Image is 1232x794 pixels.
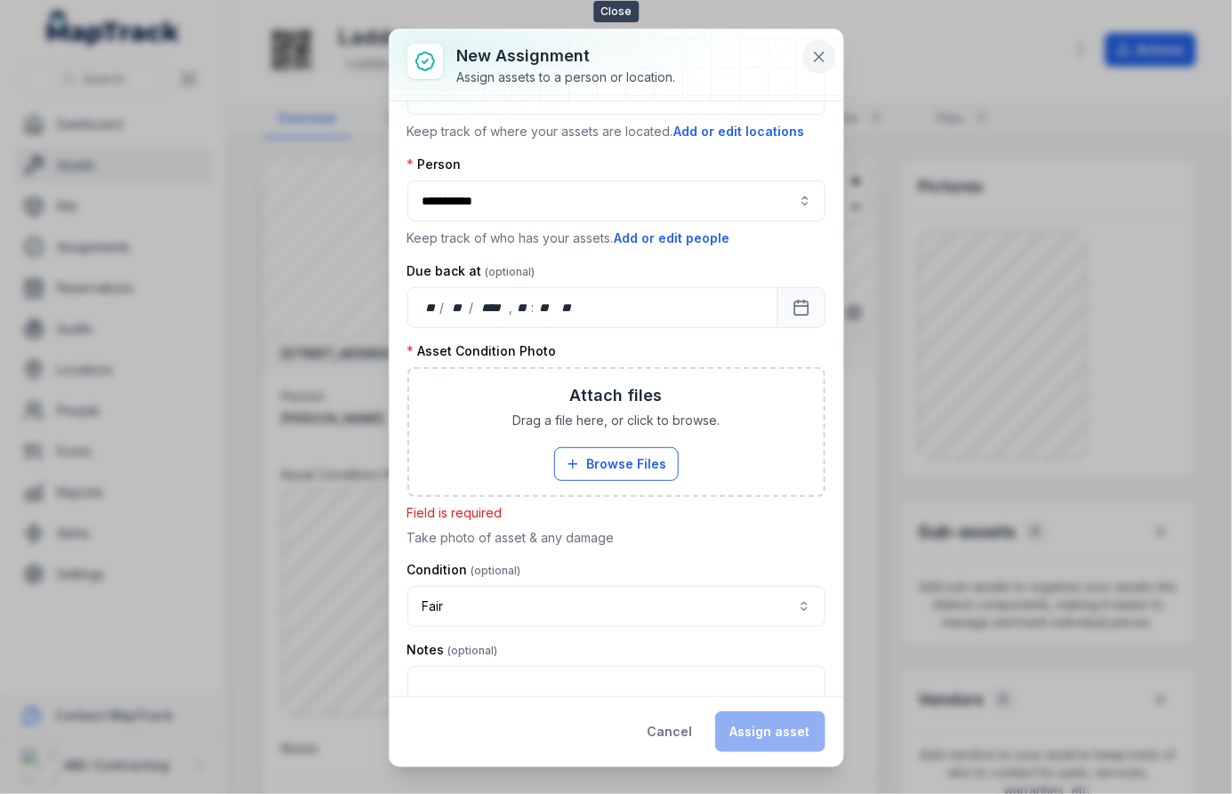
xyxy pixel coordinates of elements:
div: am/pm, [557,299,576,317]
div: month, [446,299,470,317]
label: Condition [407,561,521,579]
div: / [439,299,446,317]
p: Take photo of asset & any damage [407,529,825,547]
button: Add or edit locations [673,122,806,141]
input: assignment-add:person-label [407,180,825,221]
div: minute, [536,299,554,317]
p: Keep track of who has your assets. [407,229,825,248]
h3: Attach files [570,383,663,408]
button: Cancel [632,711,708,752]
button: Calendar [777,287,825,328]
div: : [532,299,536,317]
label: Notes [407,641,498,659]
p: Field is required [407,504,825,522]
div: hour, [514,299,532,317]
div: year, [476,299,509,317]
span: Close [593,1,639,22]
label: Asset Condition Photo [407,342,557,360]
div: day, [423,299,440,317]
label: Person [407,156,462,173]
h3: New assignment [457,44,676,68]
p: Keep track of where your assets are located. [407,122,825,141]
label: Due back at [407,262,535,280]
div: , [509,299,514,317]
button: Fair [407,586,825,627]
button: Add or edit people [614,229,731,248]
div: Assign assets to a person or location. [457,68,676,86]
button: Browse Files [554,447,679,481]
span: Drag a file here, or click to browse. [512,412,720,429]
div: / [470,299,476,317]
